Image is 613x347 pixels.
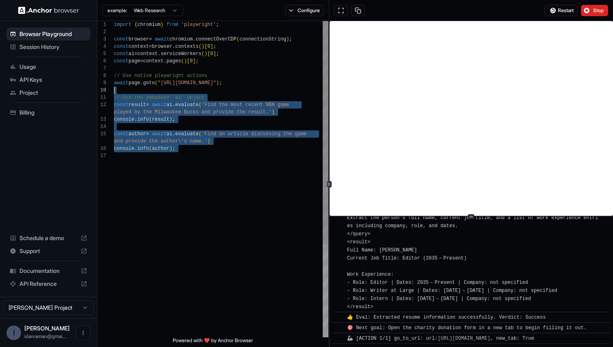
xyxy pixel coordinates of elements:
[213,51,216,57] span: ]
[129,102,146,108] span: result
[184,58,187,64] span: )
[143,80,155,86] span: goto
[201,131,306,137] span: 'Find an article discussing the game
[19,247,77,255] span: Support
[114,51,129,57] span: const
[204,44,207,49] span: [
[97,101,106,109] div: 12
[190,58,193,64] span: 0
[114,36,129,42] span: const
[97,57,106,65] div: 6
[149,146,152,151] span: (
[285,5,324,16] button: Configure
[114,102,129,108] span: const
[149,36,152,42] span: =
[172,102,175,108] span: .
[240,36,286,42] span: connectionString
[146,102,149,108] span: =
[337,313,341,321] span: ​
[19,89,87,97] span: Project
[210,44,213,49] span: ]
[137,22,161,28] span: chromium
[181,22,216,28] span: 'playwright'
[6,28,90,40] div: Browser Playground
[6,73,90,86] div: API Keys
[199,131,201,137] span: (
[172,131,175,137] span: .
[6,40,90,53] div: Session History
[158,80,216,86] span: "[URL][DOMAIN_NAME]"
[175,131,199,137] span: evaluate
[167,131,172,137] span: ai
[207,51,210,57] span: [
[207,138,210,144] span: )
[158,51,161,57] span: .
[201,102,289,108] span: 'Find the most recent NBA game
[152,117,169,122] span: result
[114,131,129,137] span: const
[6,245,90,258] div: Support
[114,80,129,86] span: await
[210,51,213,57] span: 0
[6,60,90,73] div: Usage
[137,117,149,122] span: info
[161,51,201,57] span: serviceWorkers
[97,123,106,130] div: 14
[152,102,167,108] span: await
[163,58,166,64] span: .
[114,73,207,79] span: // Use native playwright actions
[97,116,106,123] div: 13
[97,72,106,79] div: 8
[19,63,87,71] span: Usage
[172,44,175,49] span: .
[201,44,204,49] span: )
[114,146,134,151] span: console
[196,58,199,64] span: ;
[347,315,546,320] span: 👍 Eval: Extracted resume information successfully. Verdict: Success
[97,94,106,101] div: 11
[167,22,178,28] span: from
[6,86,90,99] div: Project
[337,324,341,332] span: ​
[181,58,184,64] span: (
[19,109,87,117] span: Billing
[155,36,169,42] span: await
[169,117,172,122] span: )
[289,36,292,42] span: ;
[161,22,163,28] span: }
[114,95,204,100] span: // Use the embedded 'ai' object
[129,36,149,42] span: browser
[149,44,152,49] span: =
[140,80,143,86] span: .
[204,51,207,57] span: )
[216,22,219,28] span: ;
[334,5,348,16] button: Open in full screen
[24,325,70,332] span: Idan Raman
[149,117,152,122] span: (
[199,102,201,108] span: (
[97,28,106,36] div: 2
[155,80,158,86] span: (
[134,146,137,151] span: .
[193,58,195,64] span: ]
[129,131,146,137] span: author
[219,80,222,86] span: ;
[146,131,149,137] span: =
[19,76,87,84] span: API Keys
[213,44,216,49] span: ;
[216,80,219,86] span: )
[129,51,134,57] span: ai
[351,5,365,16] button: Copy session ID
[6,264,90,277] div: Documentation
[114,117,134,122] span: console
[6,277,90,290] div: API Reference
[169,146,172,151] span: )
[18,6,79,14] img: Anchor Logo
[114,109,260,115] span: played by the Milwaukee Bucks and provide the resu
[172,146,175,151] span: ;
[24,333,66,339] span: idanraman@gmail.com
[187,58,190,64] span: [
[114,138,207,144] span: and provide the author\'s name.'
[19,43,87,51] span: Session History
[19,234,77,242] span: Schedule a demo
